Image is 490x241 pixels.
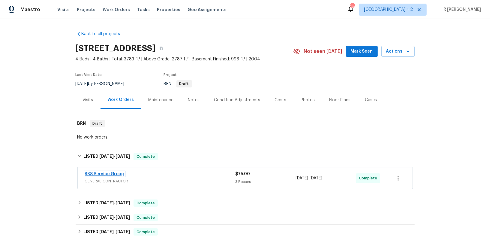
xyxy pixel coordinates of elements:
span: [DATE] [116,154,130,158]
span: Project [164,73,177,77]
div: by [PERSON_NAME] [76,80,132,87]
div: Costs [275,97,287,103]
span: Geo Assignments [188,7,227,13]
div: 3 Repairs [236,179,296,185]
a: Back to all projects [76,31,133,37]
span: Draft [177,82,191,86]
span: $75.00 [236,172,250,176]
h2: [STREET_ADDRESS] [76,45,156,51]
span: - [99,230,130,234]
span: Complete [359,175,380,181]
span: [DATE] [99,230,114,234]
span: BRN [164,82,192,86]
div: Work Orders [108,97,134,103]
span: Last Visit Date [76,73,102,77]
span: Draft [90,120,105,127]
a: BBS Service Group [85,172,124,176]
span: [GEOGRAPHIC_DATA] + 2 [364,7,413,13]
div: LISTED [DATE]-[DATE]Complete [76,210,415,225]
span: [DATE] [76,82,88,86]
span: Not seen [DATE] [304,48,342,54]
span: Projects [77,7,95,13]
span: [DATE] [116,215,130,219]
button: Actions [381,46,415,57]
span: [DATE] [116,230,130,234]
span: Mark Seen [351,48,373,55]
span: Visits [57,7,70,13]
div: BRN Draft [76,114,415,133]
button: Copy Address [156,43,167,54]
span: Properties [157,7,180,13]
span: GENERAL_CONTRACTOR [85,178,236,184]
span: Tasks [137,8,150,12]
h6: LISTED [83,153,130,160]
div: LISTED [DATE]-[DATE]Complete [76,225,415,239]
h6: LISTED [83,200,130,207]
span: Actions [386,48,410,55]
span: Complete [134,215,157,221]
span: - [99,154,130,158]
h6: LISTED [83,214,130,221]
div: LISTED [DATE]-[DATE]Complete [76,196,415,210]
div: 154 [350,4,354,10]
h6: BRN [77,120,86,127]
div: Maintenance [149,97,174,103]
span: Complete [134,200,157,206]
span: Complete [134,154,157,160]
span: [DATE] [310,176,322,180]
div: Notes [188,97,200,103]
div: Visits [83,97,93,103]
span: [DATE] [99,215,114,219]
div: Photos [301,97,315,103]
span: [DATE] [99,201,114,205]
span: 4 Beds | 4 Baths | Total: 3783 ft² | Above Grade: 2787 ft² | Basement Finished: 996 ft² | 2004 [76,56,293,62]
span: [DATE] [99,154,114,158]
h6: LISTED [83,228,130,236]
div: Floor Plans [329,97,351,103]
span: [DATE] [296,176,308,180]
div: No work orders. [77,134,413,140]
span: Complete [134,229,157,235]
div: Cases [365,97,377,103]
span: [DATE] [116,201,130,205]
span: Maestro [20,7,40,13]
span: - [99,215,130,219]
span: Work Orders [103,7,130,13]
span: - [296,175,322,181]
span: - [99,201,130,205]
button: Mark Seen [346,46,378,57]
div: LISTED [DATE]-[DATE]Complete [76,147,415,166]
div: Condition Adjustments [214,97,260,103]
span: R [PERSON_NAME] [441,7,481,13]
